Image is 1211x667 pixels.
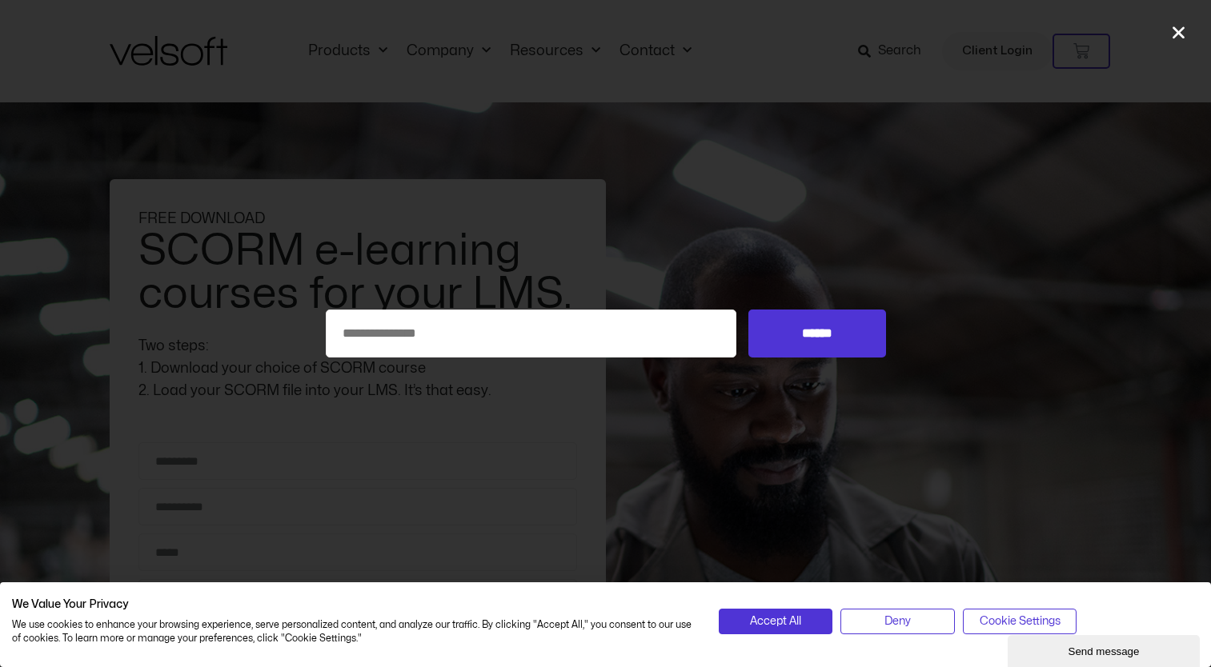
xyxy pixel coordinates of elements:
[750,613,801,630] span: Accept All
[1008,632,1203,667] iframe: chat widget
[840,609,955,634] button: Deny all cookies
[980,613,1061,630] span: Cookie Settings
[12,597,695,612] h2: We Value Your Privacy
[12,618,695,645] p: We use cookies to enhance your browsing experience, serve personalized content, and analyze our t...
[884,613,911,630] span: Deny
[1170,24,1187,41] a: Close
[963,609,1077,634] button: Adjust cookie preferences
[719,609,833,634] button: Accept all cookies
